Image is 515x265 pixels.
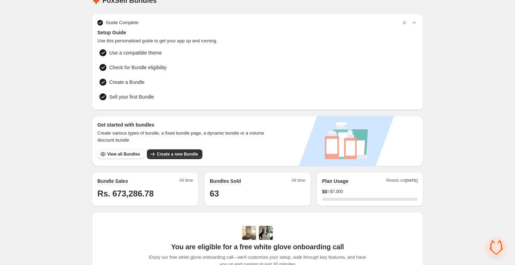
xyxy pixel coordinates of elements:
[486,237,507,258] a: Open chat
[171,243,344,251] span: You are eligible for a free white glove onboarding call
[109,64,166,71] span: Check for Bundle eligibility
[386,178,418,185] span: Resets on
[97,37,418,44] span: Use this personalized guide to get your app up and running.
[109,93,154,100] span: Sell your first Bundle
[147,149,202,159] button: Create a new Bundle
[157,151,198,157] span: Create a new Bundle
[405,178,418,182] span: [DATE]
[109,79,144,86] span: Create a Bundle
[97,121,271,128] h3: Get started with bundles
[210,178,241,185] h2: Bundles Sold
[97,130,271,144] span: Create various types of bundle, a fixed bundle page, a dynamic bundle or a volume discount bundle
[322,188,418,195] div: /
[322,178,348,185] h2: Plan Usage
[97,188,193,199] h1: Rs. 673,286.78
[330,189,343,194] span: $7,000
[210,188,305,199] h1: 63
[322,188,328,195] span: $ 0
[107,151,140,157] span: View all Bundles
[242,226,256,240] img: Adi
[259,226,273,240] img: Prakhar
[109,49,162,56] span: Use a compatible theme
[97,149,144,159] button: View all Bundles
[106,19,139,26] span: Guide Complete
[292,178,305,185] span: All time
[97,178,128,185] h2: Bundle Sales
[97,29,418,36] span: Setup Guide
[179,178,193,185] span: All time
